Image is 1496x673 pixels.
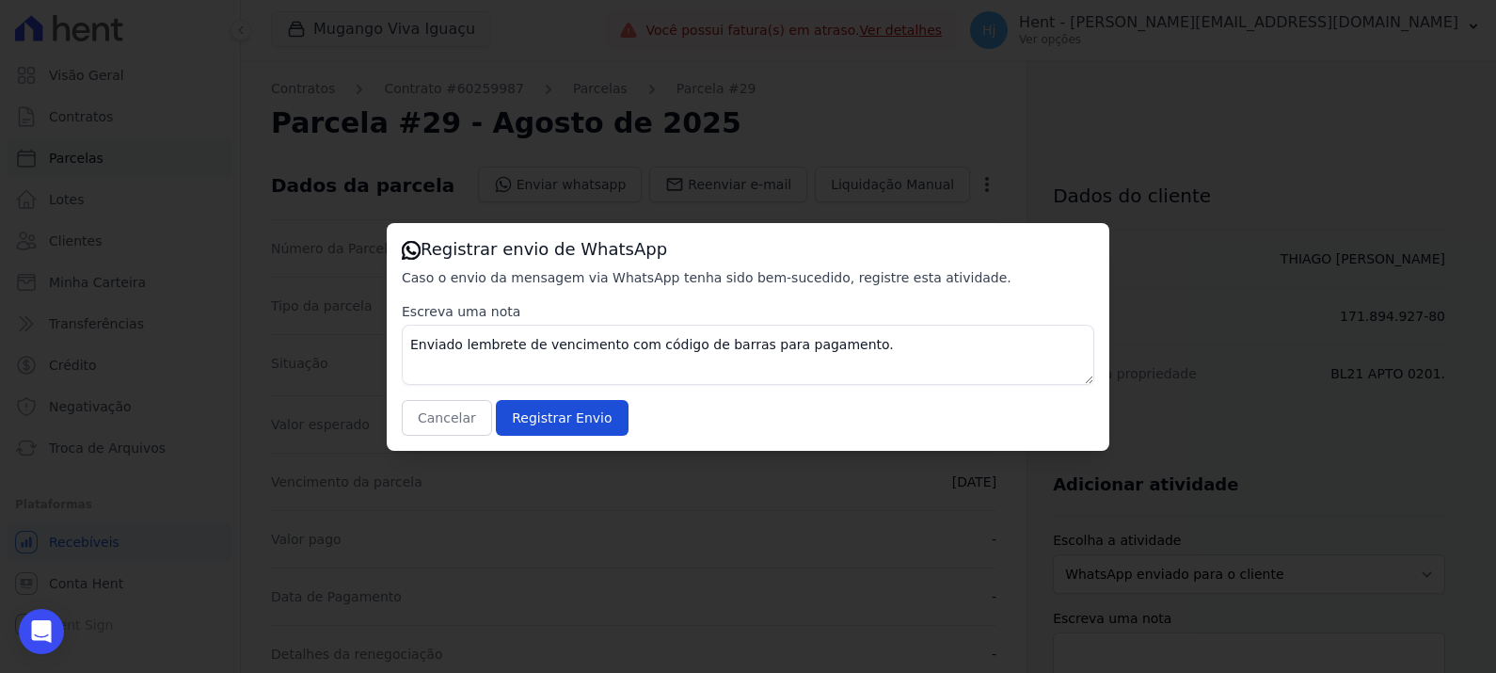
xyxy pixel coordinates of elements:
[402,268,1094,287] p: Caso o envio da mensagem via WhatsApp tenha sido bem-sucedido, registre esta atividade.
[19,609,64,654] div: Open Intercom Messenger
[496,400,628,436] input: Registrar Envio
[402,238,1094,261] h3: Registrar envio de WhatsApp
[402,400,492,436] button: Cancelar
[402,302,1094,321] label: Escreva uma nota
[402,325,1094,385] textarea: Enviado lembrete de vencimento com código de barras para pagamento.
